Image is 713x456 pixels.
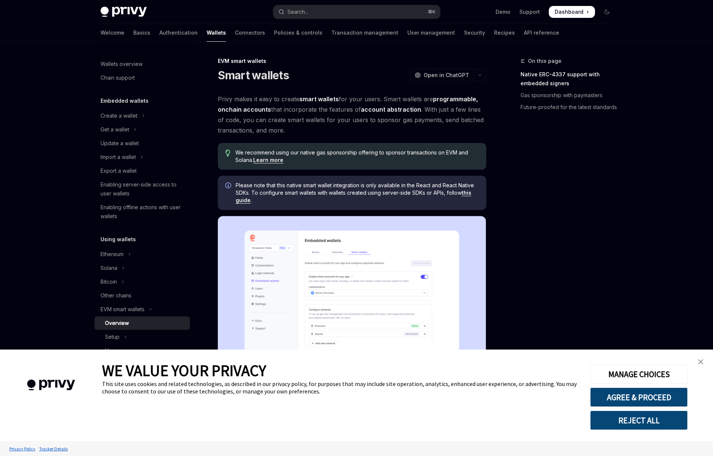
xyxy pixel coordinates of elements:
[95,201,190,223] a: Enabling offline actions with user wallets
[601,6,613,18] button: Toggle dark mode
[95,109,190,122] button: Toggle Create a wallet section
[253,157,283,163] a: Learn more
[207,24,226,42] a: Wallets
[225,150,230,156] svg: Tip
[494,24,515,42] a: Recipes
[101,166,137,175] div: Export a wallet
[101,96,149,105] h5: Embedded wallets
[698,359,703,364] img: close banner
[424,71,469,79] span: Open in ChatGPT
[95,248,190,261] button: Toggle Ethereum section
[407,24,455,42] a: User management
[101,73,135,82] div: Chain support
[159,24,198,42] a: Authentication
[95,303,190,316] button: Toggle EVM smart wallets section
[101,153,136,162] div: Import a wallet
[95,150,190,164] button: Toggle Import a wallet section
[225,182,233,190] svg: Info
[95,71,190,84] a: Chain support
[331,24,398,42] a: Transaction management
[519,8,540,16] a: Support
[101,264,117,272] div: Solana
[95,275,190,288] button: Toggle Bitcoin section
[95,330,190,344] button: Toggle Setup section
[95,344,190,357] a: Usage
[7,442,37,455] a: Privacy Policy
[105,332,120,341] div: Setup
[101,111,137,120] div: Create a wallet
[218,68,289,82] h1: Smart wallets
[236,182,479,204] span: Please note that this native smart wallet integration is only available in the React and React Na...
[235,24,265,42] a: Connectors
[496,8,510,16] a: Demo
[521,101,619,113] a: Future-proofed for the latest standards
[524,24,559,42] a: API reference
[101,305,144,314] div: EVM smart wallets
[101,203,185,221] div: Enabling offline actions with user wallets
[361,106,421,114] a: account abstraction
[95,316,190,330] a: Overview
[693,354,708,369] a: close banner
[299,95,339,103] strong: smart wallets
[590,364,688,384] button: MANAGE CHOICES
[102,361,266,380] span: WE VALUE YOUR PRIVACY
[218,216,486,395] img: Sample enable smart wallets
[218,94,486,135] span: Privy makes it easy to create for your users. Smart wallets are that incorporate the features of ...
[218,57,486,65] div: EVM smart wallets
[37,442,70,455] a: Tracker Details
[521,68,619,89] a: Native ERC-4337 support with embedded signers
[95,178,190,200] a: Enabling server-side access to user wallets
[95,57,190,71] a: Wallets overview
[101,125,129,134] div: Get a wallet
[101,291,131,300] div: Other chains
[235,149,478,164] span: We recommend using our native gas sponsorship offering to sponsor transactions on EVM and Solana.
[101,250,124,259] div: Ethereum
[101,235,136,244] h5: Using wallets
[105,346,121,355] div: Usage
[101,277,117,286] div: Bitcoin
[287,7,308,16] div: Search...
[590,411,688,430] button: REJECT ALL
[590,388,688,407] button: AGREE & PROCEED
[274,24,322,42] a: Policies & controls
[410,69,474,82] button: Open in ChatGPT
[101,60,143,68] div: Wallets overview
[105,319,129,328] div: Overview
[549,6,595,18] a: Dashboard
[133,24,150,42] a: Basics
[428,9,436,15] span: ⌘ K
[464,24,485,42] a: Security
[95,261,190,275] button: Toggle Solana section
[95,137,190,150] a: Update a wallet
[95,289,190,302] a: Other chains
[101,24,124,42] a: Welcome
[521,89,619,101] a: Gas sponsorship with paymasters
[555,8,583,16] span: Dashboard
[101,180,185,198] div: Enabling server-side access to user wallets
[102,380,579,395] div: This site uses cookies and related technologies, as described in our privacy policy, for purposes...
[528,57,561,66] span: On this page
[101,139,139,148] div: Update a wallet
[95,164,190,178] a: Export a wallet
[95,123,190,136] button: Toggle Get a wallet section
[101,7,147,17] img: dark logo
[11,369,91,401] img: company logo
[273,5,440,19] button: Open search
